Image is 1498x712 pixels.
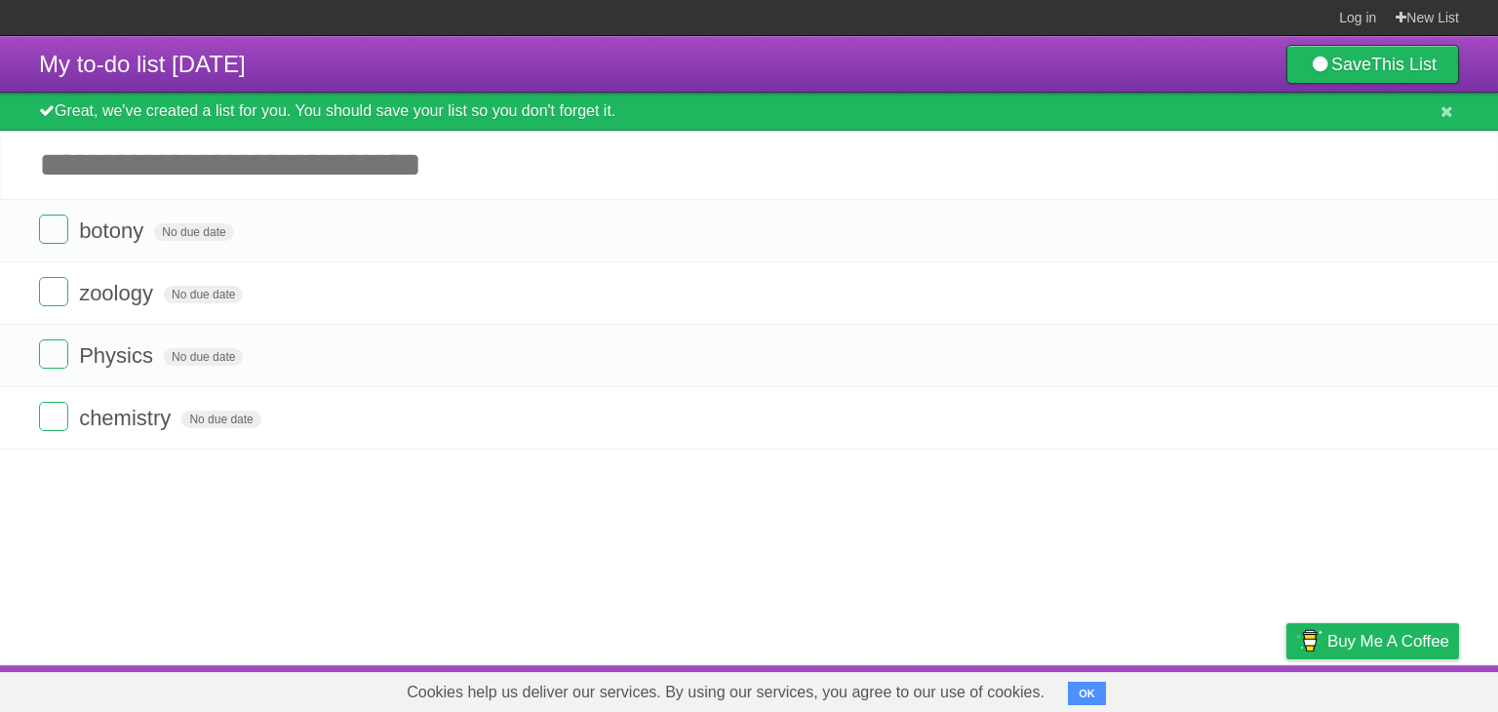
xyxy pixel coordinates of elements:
label: Done [39,277,68,306]
span: Cookies help us deliver our services. By using our services, you agree to our use of cookies. [387,673,1064,712]
a: Terms [1195,670,1238,707]
span: chemistry [79,406,176,430]
a: SaveThis List [1286,45,1459,84]
span: My to-do list [DATE] [39,51,246,77]
span: botony [79,218,148,243]
img: Buy me a coffee [1296,624,1322,657]
label: Done [39,339,68,369]
button: OK [1068,682,1106,705]
b: This List [1371,55,1437,74]
span: No due date [181,411,260,428]
a: Suggest a feature [1336,670,1459,707]
span: No due date [154,223,233,241]
span: Buy me a coffee [1327,624,1449,658]
span: Physics [79,343,158,368]
span: No due date [164,348,243,366]
a: Privacy [1261,670,1312,707]
a: Developers [1091,670,1170,707]
label: Done [39,215,68,244]
span: zoology [79,281,158,305]
a: Buy me a coffee [1286,623,1459,659]
label: Done [39,402,68,431]
span: No due date [164,286,243,303]
a: About [1027,670,1068,707]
